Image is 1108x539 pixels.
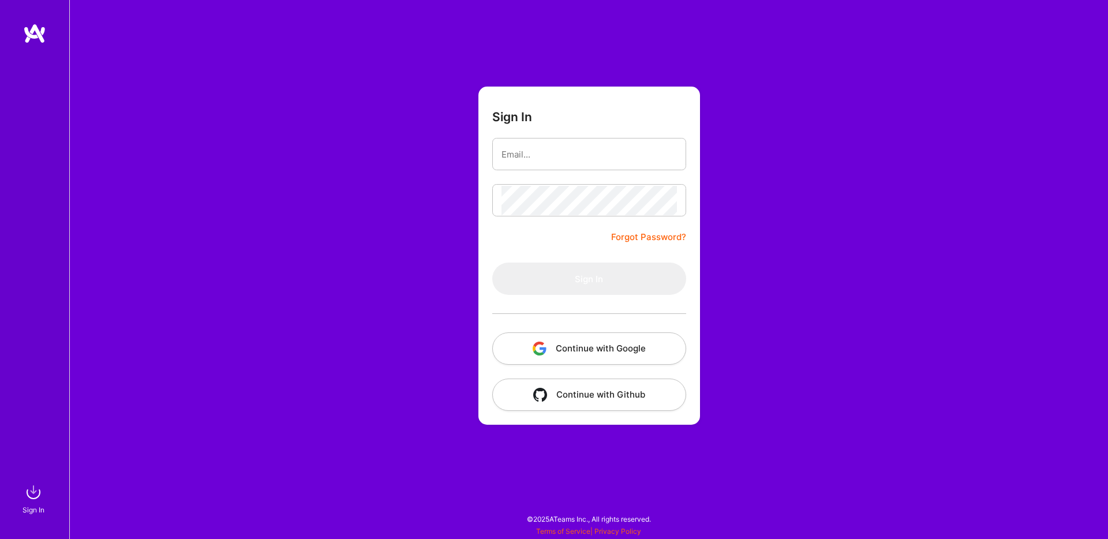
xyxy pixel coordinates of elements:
[611,230,686,244] a: Forgot Password?
[536,527,641,536] span: |
[533,342,546,355] img: icon
[24,481,45,516] a: sign inSign In
[492,110,532,124] h3: Sign In
[536,527,590,536] a: Terms of Service
[501,140,677,169] input: Email...
[23,504,44,516] div: Sign In
[492,379,686,411] button: Continue with Github
[69,504,1108,533] div: © 2025 ATeams Inc., All rights reserved.
[533,388,547,402] img: icon
[594,527,641,536] a: Privacy Policy
[492,263,686,295] button: Sign In
[492,332,686,365] button: Continue with Google
[22,481,45,504] img: sign in
[23,23,46,44] img: logo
